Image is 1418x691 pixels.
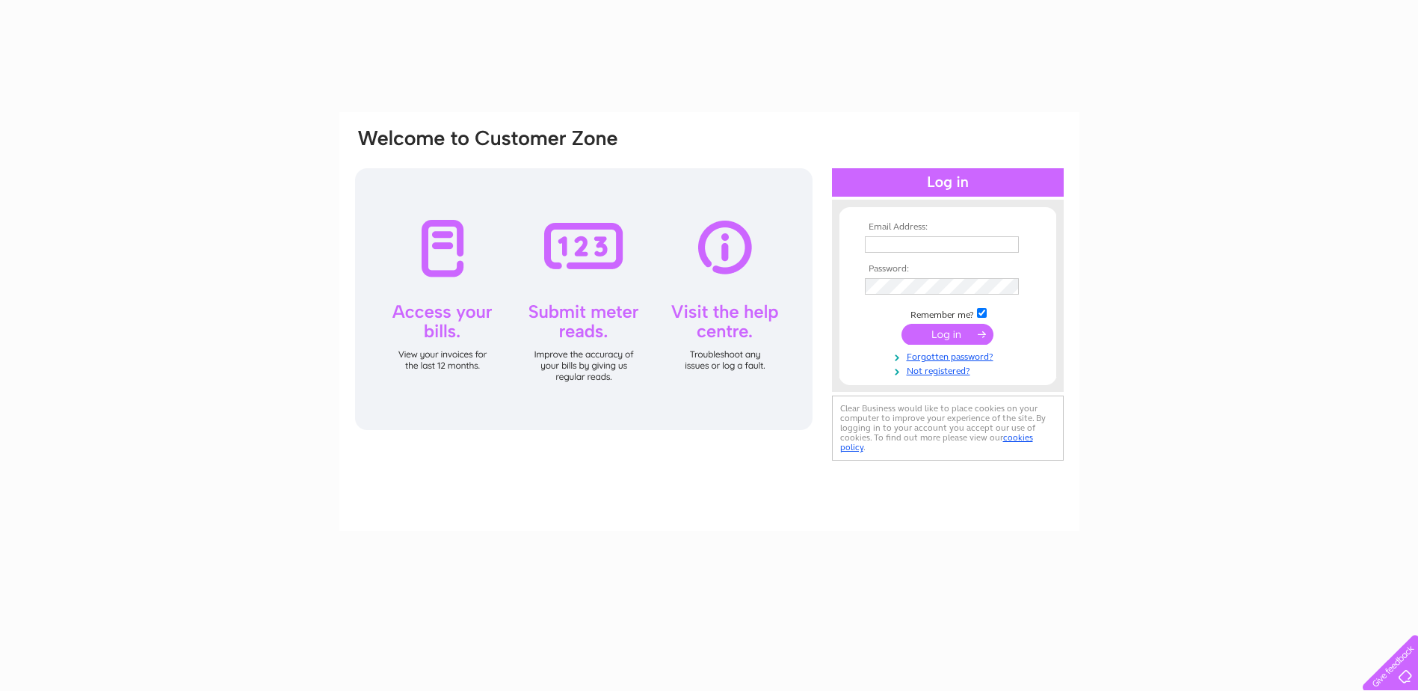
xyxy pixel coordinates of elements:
[861,306,1035,321] td: Remember me?
[840,432,1033,452] a: cookies policy
[861,222,1035,233] th: Email Address:
[861,264,1035,274] th: Password:
[832,396,1064,461] div: Clear Business would like to place cookies on your computer to improve your experience of the sit...
[865,363,1035,377] a: Not registered?
[865,348,1035,363] a: Forgotten password?
[901,324,993,345] input: Submit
